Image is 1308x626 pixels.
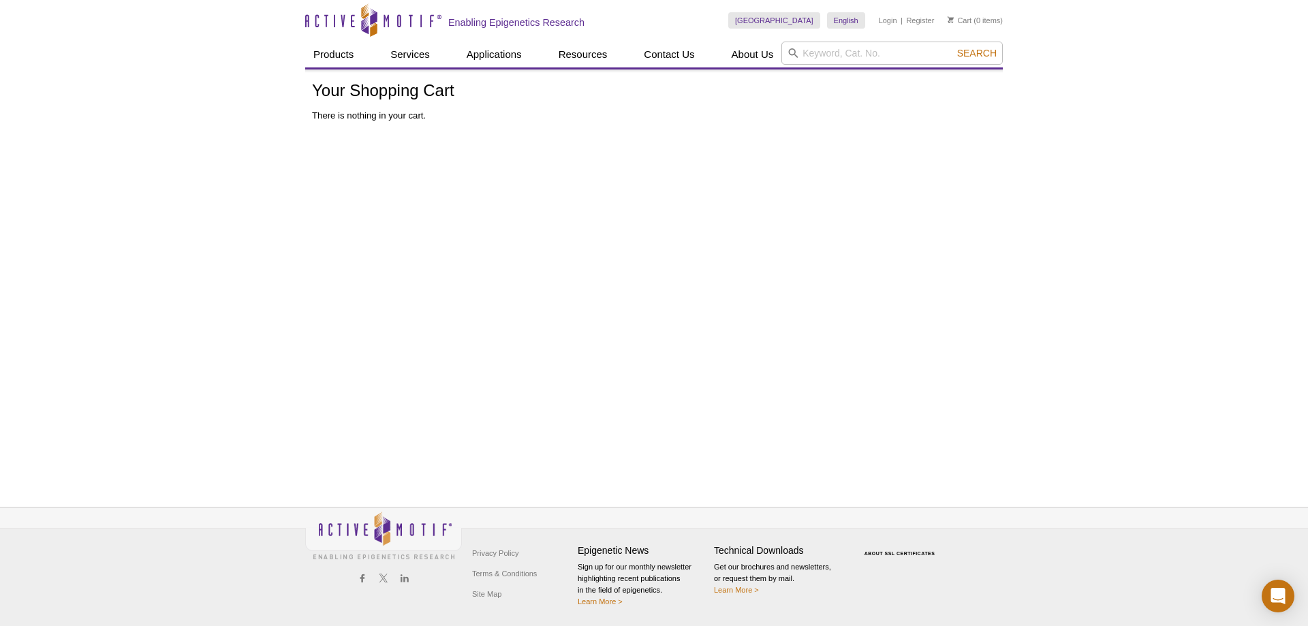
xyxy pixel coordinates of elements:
[850,531,952,561] table: Click to Verify - This site chose Symantec SSL for secure e-commerce and confidential communicati...
[578,597,623,606] a: Learn More >
[948,16,954,23] img: Your Cart
[728,12,820,29] a: [GEOGRAPHIC_DATA]
[714,561,843,596] p: Get our brochures and newsletters, or request them by mail.
[879,16,897,25] a: Login
[312,82,996,101] h1: Your Shopping Cart
[578,545,707,557] h4: Epigenetic News
[1262,580,1294,612] div: Open Intercom Messenger
[382,42,438,67] a: Services
[906,16,934,25] a: Register
[458,42,530,67] a: Applications
[636,42,702,67] a: Contact Us
[469,584,505,604] a: Site Map
[448,16,585,29] h2: Enabling Epigenetics Research
[865,551,935,556] a: ABOUT SSL CERTIFICATES
[550,42,616,67] a: Resources
[312,110,996,122] p: There is nothing in your cart.
[578,561,707,608] p: Sign up for our monthly newsletter highlighting recent publications in the field of epigenetics.
[827,12,865,29] a: English
[469,563,540,584] a: Terms & Conditions
[901,12,903,29] li: |
[714,545,843,557] h4: Technical Downloads
[957,48,997,59] span: Search
[781,42,1003,65] input: Keyword, Cat. No.
[305,42,362,67] a: Products
[948,12,1003,29] li: (0 items)
[714,586,759,594] a: Learn More >
[469,543,522,563] a: Privacy Policy
[723,42,782,67] a: About Us
[948,16,971,25] a: Cart
[953,47,1001,59] button: Search
[305,507,462,563] img: Active Motif,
